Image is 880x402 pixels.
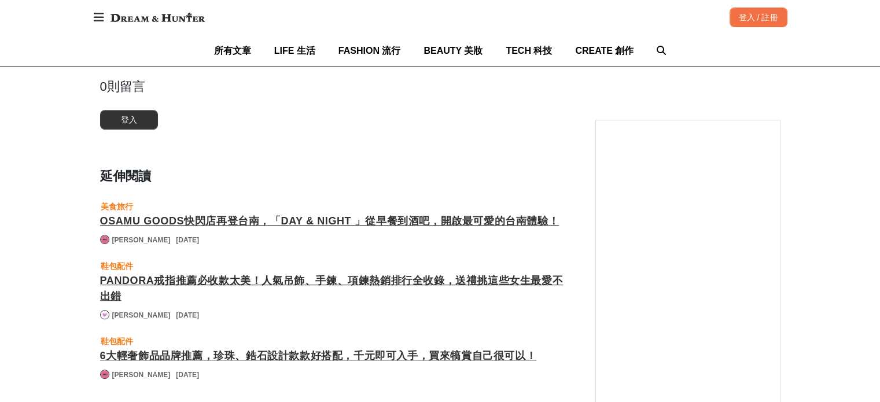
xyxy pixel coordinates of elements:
[214,46,251,56] span: 所有文章
[101,370,109,378] img: Avatar
[100,370,109,379] a: Avatar
[176,235,199,245] div: [DATE]
[101,235,109,244] img: Avatar
[176,370,199,380] div: [DATE]
[100,310,109,319] a: Avatar
[101,260,133,272] div: 鞋包配件
[730,8,787,27] div: 登入 / 註冊
[575,35,634,66] a: CREATE 創作
[506,46,552,56] span: TECH 科技
[274,35,315,66] a: LIFE 生活
[112,310,171,320] a: [PERSON_NAME]
[100,167,572,186] div: 延伸閱讀
[100,235,109,244] a: Avatar
[338,46,401,56] span: FASHION 流行
[100,110,158,130] button: 登入
[105,7,211,28] img: Dream & Hunter
[424,46,483,56] span: BEAUTY 美妝
[506,35,552,66] a: TECH 科技
[100,348,572,364] a: 6大輕奢飾品品牌推薦，珍珠、鋯石設計款款好搭配，千元即可入手，買來犒賞自己很可以！
[101,200,133,213] div: 美食旅行
[101,311,109,319] img: Avatar
[338,35,401,66] a: FASHION 流行
[100,334,134,348] a: 鞋包配件
[100,200,134,213] a: 美食旅行
[176,310,199,320] div: [DATE]
[424,35,483,66] a: BEAUTY 美妝
[101,335,133,348] div: 鞋包配件
[100,259,134,273] a: 鞋包配件
[100,213,572,229] a: OSAMU GOODS快閃店再登台南，「DAY & NIGHT 」從早餐到酒吧，開啟最可愛的台南體驗！
[112,235,171,245] a: [PERSON_NAME]
[100,273,572,304] a: PANDORA戒指推薦必收款太美！人氣吊飾、手鍊、項鍊熱銷排行全收錄，送禮挑這些女生最愛不出錯
[214,35,251,66] a: 所有文章
[100,77,572,96] div: 0 則留言
[575,46,634,56] span: CREATE 創作
[112,370,171,380] a: [PERSON_NAME]
[274,46,315,56] span: LIFE 生活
